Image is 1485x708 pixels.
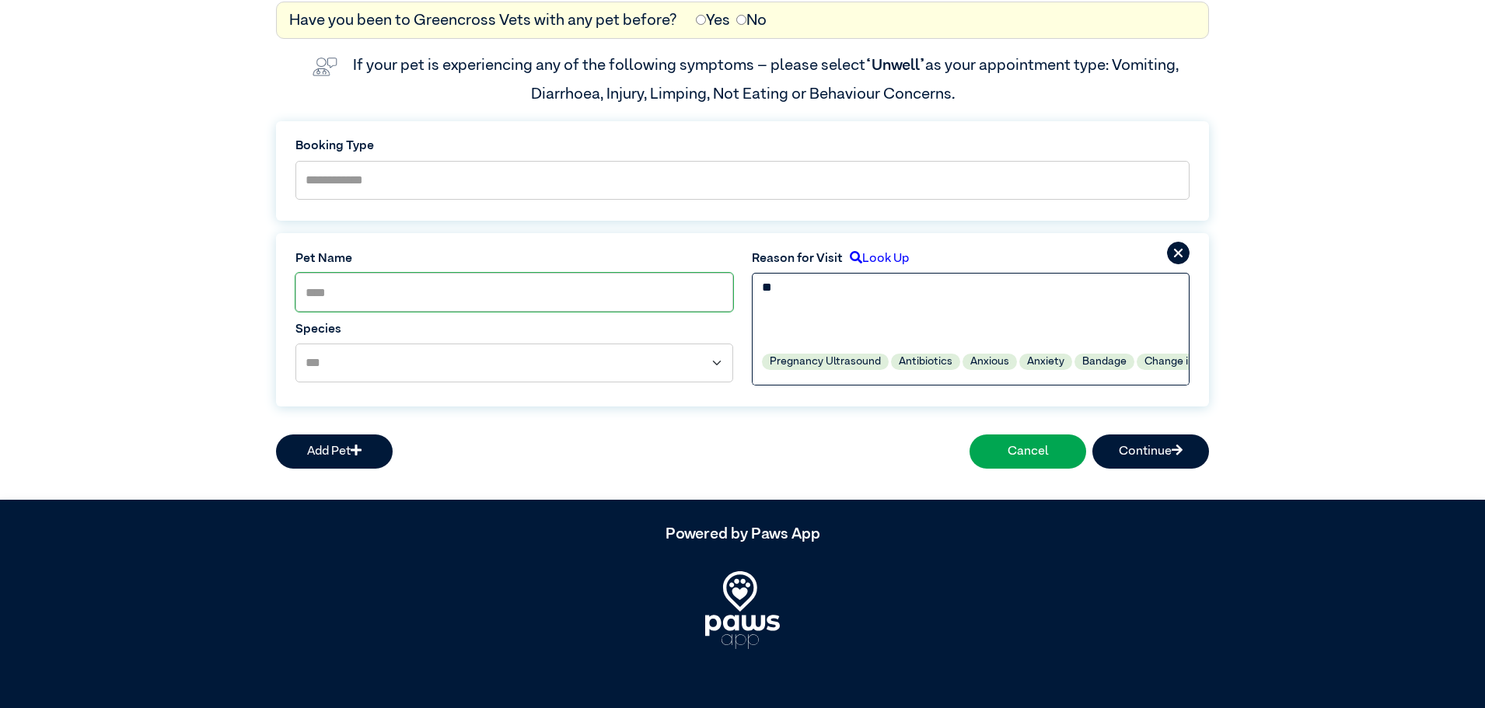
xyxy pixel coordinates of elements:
label: Species [295,320,733,339]
label: Booking Type [295,137,1190,155]
input: Yes [696,15,706,25]
label: Have you been to Greencross Vets with any pet before? [289,9,677,32]
label: Pet Name [295,249,733,268]
button: Add Pet [276,434,393,469]
h5: Powered by Paws App [276,525,1209,543]
label: Antibiotics [891,354,960,370]
label: No [736,9,767,32]
img: vet [306,51,344,82]
label: Reason for Visit [752,249,843,268]
label: Change in toileting [1137,354,1246,370]
label: If your pet is experiencing any of the following symptoms – please select as your appointment typ... [353,58,1182,101]
label: Anxious [963,354,1017,370]
input: No [736,15,746,25]
button: Cancel [970,434,1086,469]
img: PawsApp [705,571,780,649]
label: Look Up [843,249,909,268]
span: “Unwell” [865,58,925,73]
button: Continue [1092,434,1209,469]
label: Bandage [1074,354,1134,370]
label: Anxiety [1019,354,1072,370]
label: Pregnancy Ultrasound [762,354,889,370]
label: Yes [696,9,730,32]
